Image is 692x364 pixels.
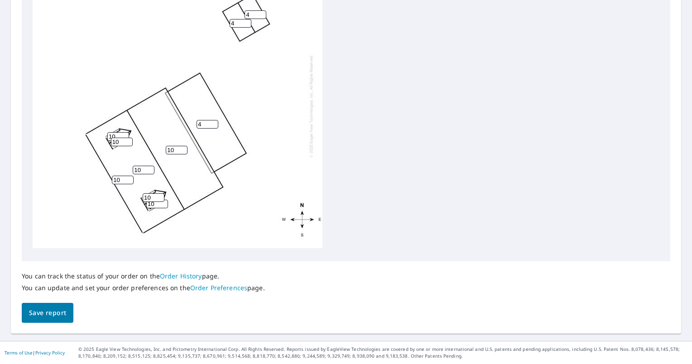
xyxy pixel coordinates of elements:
a: Order Preferences [190,283,247,292]
p: You can track the status of your order on the page. [22,272,265,280]
span: Save report [29,307,66,319]
a: Order History [160,272,202,280]
a: Terms of Use [5,350,33,356]
button: Save report [22,303,73,323]
p: © 2025 Eagle View Technologies, Inc. and Pictometry International Corp. All Rights Reserved. Repo... [78,346,687,359]
a: Privacy Policy [35,350,65,356]
p: You can update and set your order preferences on the page. [22,284,265,292]
p: | [5,350,65,355]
